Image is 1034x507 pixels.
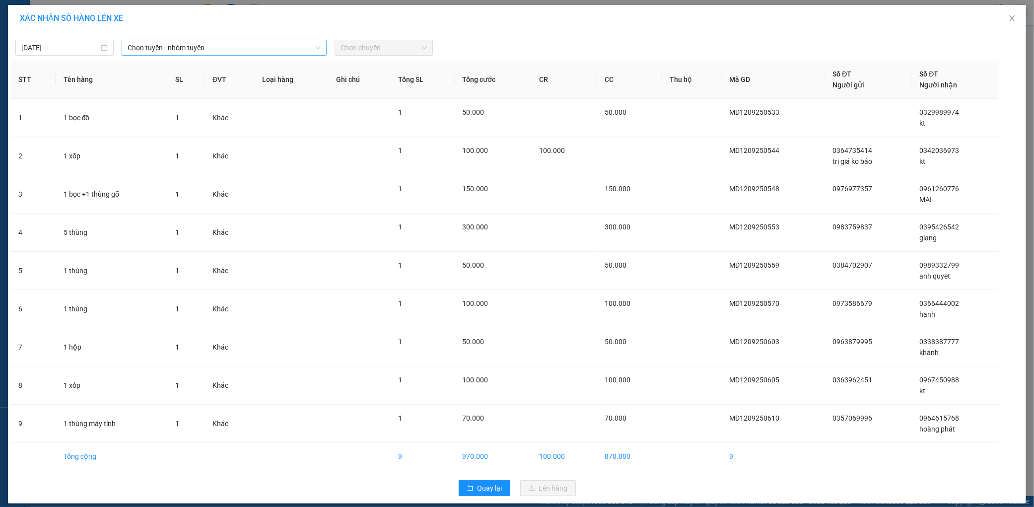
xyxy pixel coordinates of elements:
td: Tổng cộng [56,443,167,470]
span: close [1008,14,1016,22]
span: 100.000 [539,146,565,154]
span: 50.000 [605,338,626,346]
span: 70.000 [463,414,484,422]
span: 0983759837 [833,223,873,231]
td: 2 [10,137,56,175]
span: khánh [920,349,939,357]
span: MD1209250533 [730,108,780,116]
td: 3 [10,175,56,214]
td: Khác [205,405,254,443]
span: Chọn chuyến [341,40,427,55]
span: 1 [175,267,179,275]
td: 1 [10,99,56,137]
td: 5 [10,252,56,290]
span: giang [920,234,937,242]
td: Khác [205,99,254,137]
span: 1 [398,223,402,231]
span: 100.000 [463,146,488,154]
span: 0973586679 [833,299,873,307]
span: Số ĐT [920,70,939,78]
span: 100.000 [605,376,630,384]
span: MD1209250544 [730,146,780,154]
span: 300.000 [605,223,630,231]
th: Mã GD [722,61,825,99]
th: STT [10,61,56,99]
th: Loại hàng [254,61,328,99]
span: 100.000 [463,299,488,307]
td: 4 [10,214,56,252]
td: Khác [205,175,254,214]
span: MAI [920,196,932,204]
span: 1 [175,114,179,122]
span: hoàng phát [920,425,956,433]
td: 970.000 [455,443,532,470]
td: 9 [390,443,455,470]
span: 0357069996 [833,414,873,422]
td: 1 bọc +1 thùng gỗ [56,175,167,214]
span: MD1209250553 [730,223,780,231]
td: 9 [722,443,825,470]
th: Tổng SL [390,61,455,99]
button: rollbackQuay lại [459,480,510,496]
td: 7 [10,328,56,366]
span: Số ĐT [833,70,852,78]
span: 1 [175,305,179,313]
span: 0384702907 [833,261,873,269]
span: 50.000 [605,261,626,269]
span: 1 [398,185,402,193]
input: 12/09/2025 [21,42,99,53]
span: MD1209250610 [730,414,780,422]
span: 0967450988 [920,376,960,384]
td: Khác [205,214,254,252]
th: SL [167,61,205,99]
td: Khác [205,290,254,328]
span: kt [920,387,926,395]
td: 870.000 [597,443,662,470]
th: Thu hộ [662,61,721,99]
span: 50.000 [463,338,484,346]
span: 0976977357 [833,185,873,193]
td: 8 [10,366,56,405]
span: 1 [175,190,179,198]
span: 1 [175,152,179,160]
button: uploadLên hàng [520,480,576,496]
span: Người gửi [833,81,865,89]
li: [PERSON_NAME] [5,60,116,73]
span: 1 [398,299,402,307]
td: 6 [10,290,56,328]
span: 1 [175,381,179,389]
span: 1 [398,261,402,269]
span: 0395426542 [920,223,960,231]
td: 1 xốp [56,137,167,175]
span: 50.000 [605,108,626,116]
td: 1 xốp [56,366,167,405]
th: Ghi chú [328,61,390,99]
span: 50.000 [463,108,484,116]
span: 0964615768 [920,414,960,422]
span: Người nhận [920,81,958,89]
span: 0363962451 [833,376,873,384]
span: 1 [398,338,402,346]
button: Close [998,5,1026,33]
th: CC [597,61,662,99]
span: 1 [398,376,402,384]
td: 1 bọc đồ [56,99,167,137]
span: 150.000 [605,185,630,193]
span: MD1209250548 [730,185,780,193]
span: 1 [398,108,402,116]
span: 150.000 [463,185,488,193]
span: 300.000 [463,223,488,231]
span: hạnh [920,310,936,318]
span: MD1209250605 [730,376,780,384]
span: 70.000 [605,414,626,422]
span: 1 [398,146,402,154]
span: 1 [175,343,179,351]
td: Khác [205,137,254,175]
span: 0366444002 [920,299,960,307]
td: 1 thùng [56,290,167,328]
td: Khác [205,328,254,366]
span: kt [920,119,926,127]
td: 100.000 [531,443,596,470]
th: Tên hàng [56,61,167,99]
span: kt [920,157,926,165]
